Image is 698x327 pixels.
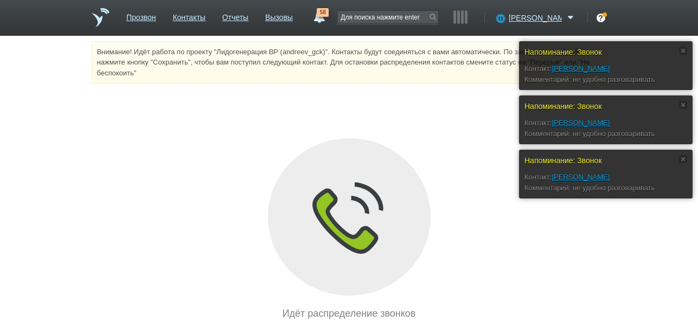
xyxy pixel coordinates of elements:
[172,8,205,23] a: Контакты
[265,8,293,23] a: Вызовы
[552,173,610,181] a: [PERSON_NAME]
[679,47,687,55] a: Закрыть сообщение
[524,155,687,166] div: Напоминание: Звонок
[524,101,687,112] div: Напоминание: Звонок
[509,12,562,23] span: [PERSON_NAME]
[92,8,110,27] a: На главную
[126,8,156,23] a: Прозвон
[679,155,687,163] a: Закрыть сообщение
[317,8,329,17] span: 58
[524,119,655,138] span: Контакт: Комментарий: не удобно разговаривать
[337,11,438,23] input: Для поиска нажмите enter
[552,119,610,127] a: [PERSON_NAME]
[509,11,577,22] a: [PERSON_NAME]
[92,306,607,321] div: Идёт распределение звонков
[679,101,687,109] a: Закрыть сообщение
[92,41,607,84] div: Внимание! Идёт работа по проекту "Лидогенерация ВР (andreev_gck)". Контакты будут соединяться с в...
[552,65,610,73] a: [PERSON_NAME]
[524,47,687,58] div: Напоминание: Звонок
[597,14,605,22] div: ?
[524,173,655,192] span: Контакт: Комментарий: не удобно разговаривать
[222,8,248,23] a: Отчеты
[309,8,329,21] a: 58
[524,65,655,84] span: Контакт: Комментарий: не удобно разговаривать
[268,138,431,295] img: distribution_in_progress.svg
